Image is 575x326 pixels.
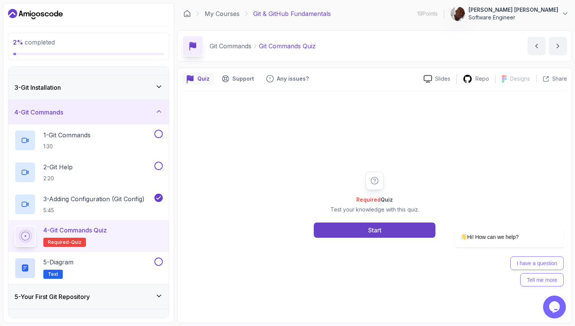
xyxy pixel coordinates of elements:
button: 3-Adding Configuration (Git Config)5:45 [14,194,163,215]
button: 4-Git Commands QuizRequired-quiz [14,226,163,247]
p: Test your knowledge with this quiz. [330,206,419,213]
button: 3-Git Installation [8,75,169,100]
p: Support [232,75,254,83]
p: Git Commands Quiz [259,41,316,51]
span: Required [356,196,381,203]
h3: 3 - Git Installation [14,83,61,92]
span: quiz [71,239,81,245]
img: user profile image [451,6,465,21]
p: 2 - Git Help [43,162,73,172]
p: 5:45 [43,207,145,214]
h2: Quiz [330,196,419,204]
span: completed [13,38,55,46]
span: Text [48,271,58,277]
p: 19 Points [417,10,438,17]
p: Git Commands [210,41,251,51]
p: 5 - Diagram [43,258,73,267]
button: Start [314,223,435,238]
span: Required- [48,239,71,245]
button: 1-Git Commands1:30 [14,130,163,151]
p: Quiz [197,75,210,83]
span: 2 % [13,38,23,46]
h3: 6 - Tracking Changes [14,317,73,326]
button: 5-DiagramText [14,258,163,279]
p: 1 - Git Commands [43,130,91,140]
button: previous content [527,37,546,55]
p: Software Engineer [469,14,558,21]
button: quiz button [182,73,214,85]
p: Repo [475,75,489,83]
iframe: chat widget [543,296,567,318]
p: 4 - Git Commands Quiz [43,226,107,235]
h3: 4 - Git Commands [14,108,63,117]
div: Start [368,226,381,235]
p: Any issues? [277,75,309,83]
p: [PERSON_NAME] [PERSON_NAME] [469,6,558,14]
button: Feedback button [262,73,313,85]
button: Support button [217,73,259,85]
p: Git & GitHub Fundamentals [253,9,331,18]
p: 3 - Adding Configuration (Git Config) [43,194,145,204]
button: 4-Git Commands [8,100,169,124]
p: Share [552,75,567,83]
h3: 5 - Your First Git Repository [14,292,90,301]
a: Dashboard [8,8,63,20]
iframe: chat widget [430,158,567,292]
button: 5-Your First Git Repository [8,285,169,309]
button: user profile image[PERSON_NAME] [PERSON_NAME]Software Engineer [450,6,569,21]
a: My Courses [205,9,240,18]
a: Repo [457,74,495,84]
p: 2:20 [43,175,73,182]
p: Slides [435,75,450,83]
a: Dashboard [183,10,191,17]
p: 1:30 [43,143,91,150]
p: Designs [510,75,530,83]
a: Slides [418,75,456,83]
button: 2-Git Help2:20 [14,162,163,183]
button: Share [536,75,567,83]
button: next content [549,37,567,55]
